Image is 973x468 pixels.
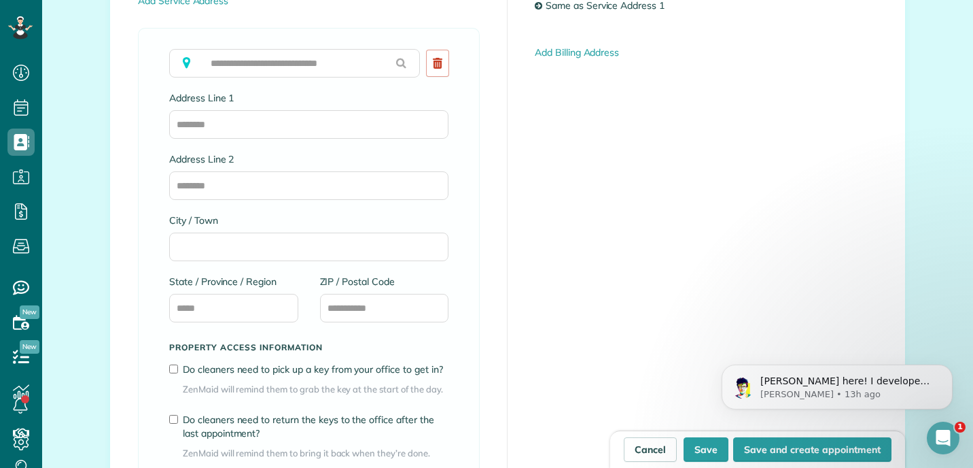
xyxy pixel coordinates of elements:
[20,340,39,354] span: New
[183,363,448,376] label: Do cleaners need to pick up a key from your office to get in?
[624,437,677,462] a: Cancel
[169,91,448,105] label: Address Line 1
[169,415,178,424] input: Do cleaners need to return the keys to the office after the last appointment?
[20,305,39,319] span: New
[183,447,448,460] span: ZenMaid will remind them to bring it back when they’re done.
[169,214,448,227] label: City / Town
[701,336,973,431] iframe: Intercom notifications message
[183,383,448,396] span: ZenMaid will remind them to grab the key at the start of the day.
[183,413,448,440] label: Do cleaners need to return the keys to the office after the last appointment?
[169,343,448,352] h5: Property access information
[684,437,728,462] button: Save
[955,422,966,433] span: 1
[169,275,298,288] label: State / Province / Region
[169,365,178,373] input: Do cleaners need to pick up a key from your office to get in?
[320,275,449,288] label: ZIP / Postal Code
[927,422,959,454] iframe: Intercom live chat
[169,152,448,166] label: Address Line 2
[535,46,619,58] a: Add Billing Address
[733,437,891,462] button: Save and create appointment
